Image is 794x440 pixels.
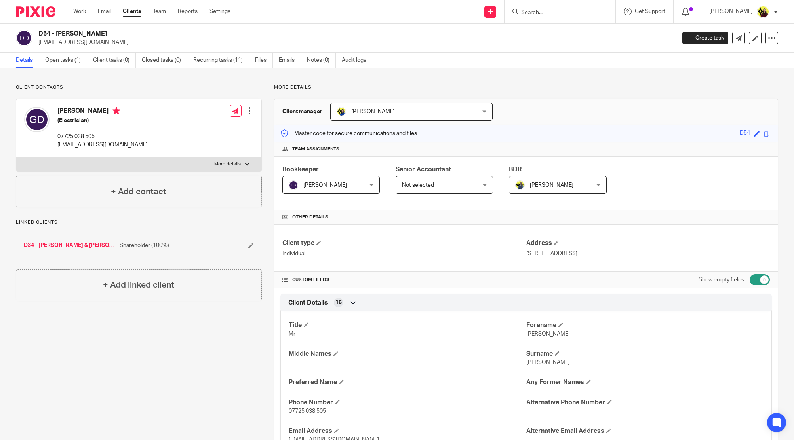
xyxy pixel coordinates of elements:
[282,108,322,116] h3: Client manager
[16,84,262,91] p: Client contacts
[16,53,39,68] a: Details
[526,239,770,247] h4: Address
[209,8,230,15] a: Settings
[24,107,50,132] img: svg%3E
[282,239,526,247] h4: Client type
[289,331,295,337] span: Mr
[709,8,753,15] p: [PERSON_NAME]
[38,38,670,46] p: [EMAIL_ADDRESS][DOMAIN_NAME]
[98,8,111,15] a: Email
[57,133,148,140] p: 07725 038 505
[635,9,665,14] span: Get Support
[280,129,417,137] p: Master code for secure communications and files
[178,8,198,15] a: Reports
[526,331,570,337] span: [PERSON_NAME]
[214,161,241,167] p: More details
[255,53,273,68] a: Files
[45,53,87,68] a: Open tasks (1)
[93,53,136,68] a: Client tasks (0)
[120,241,169,249] span: Shareholder (100%)
[526,321,764,330] h4: Forename
[530,182,573,188] span: [PERSON_NAME]
[351,109,395,114] span: [PERSON_NAME]
[16,6,55,17] img: Pixie
[16,219,262,226] p: Linked clients
[526,398,764,407] h4: Alternative Phone Number
[193,53,249,68] a: Recurring tasks (11)
[757,6,769,18] img: Megan-Starbridge.jpg
[337,107,346,116] img: Bobo-Starbridge%201.jpg
[292,214,328,220] span: Other details
[279,53,301,68] a: Emails
[282,277,526,283] h4: CUSTOM FIELDS
[123,8,141,15] a: Clients
[520,9,592,17] input: Search
[292,146,339,152] span: Team assignments
[153,8,166,15] a: Team
[57,107,148,117] h4: [PERSON_NAME]
[307,53,336,68] a: Notes (0)
[526,350,764,358] h4: Surname
[289,378,526,387] h4: Preferred Name
[335,299,342,307] span: 16
[515,180,525,190] img: Dennis-Starbridge.jpg
[740,129,750,138] div: D54
[342,53,372,68] a: Audit logs
[24,241,116,249] a: D34 - [PERSON_NAME] & [PERSON_NAME] ELECTRICAL SERVICES LIMITED
[509,166,522,173] span: BDR
[57,141,148,149] p: [EMAIL_ADDRESS][DOMAIN_NAME]
[16,30,32,46] img: svg%3E
[289,350,526,358] h4: Middle Names
[111,186,166,198] h4: + Add contact
[112,107,120,115] i: Primary
[57,117,148,125] h5: (Electrician)
[289,408,326,414] span: 07725 038 505
[73,8,86,15] a: Work
[303,182,347,188] span: [PERSON_NAME]
[526,250,770,258] p: [STREET_ADDRESS]
[526,360,570,365] span: [PERSON_NAME]
[396,166,451,173] span: Senior Accountant
[402,182,434,188] span: Not selected
[289,321,526,330] h4: Title
[38,30,544,38] h2: D54 - [PERSON_NAME]
[282,250,526,258] p: Individual
[282,166,319,173] span: Bookkeeper
[526,427,764,435] h4: Alternative Email Address
[682,32,728,44] a: Create task
[142,53,187,68] a: Closed tasks (0)
[289,398,526,407] h4: Phone Number
[699,276,744,284] label: Show empty fields
[289,180,298,190] img: svg%3E
[289,427,526,435] h4: Email Address
[274,84,778,91] p: More details
[103,279,174,291] h4: + Add linked client
[288,299,328,307] span: Client Details
[526,378,764,387] h4: Any Former Names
